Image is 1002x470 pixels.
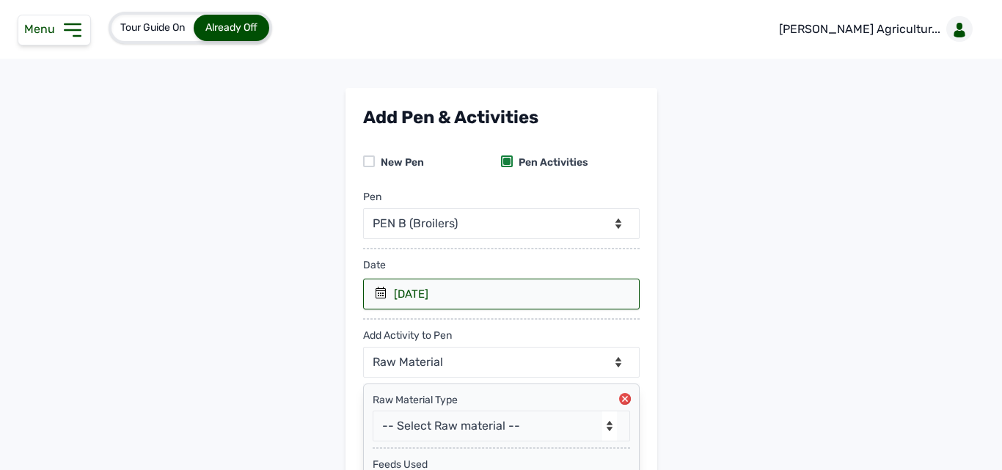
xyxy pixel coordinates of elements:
div: [DATE] [394,287,428,301]
div: Add Activity to Pen [363,320,452,343]
div: Date [363,249,640,279]
span: Already Off [205,21,257,34]
p: [PERSON_NAME] Agricultur... [779,21,940,38]
div: Raw Material Type [373,393,630,408]
a: [PERSON_NAME] Agricultur... [767,9,979,50]
div: Pen Activities [513,155,588,170]
span: Tour Guide On [120,21,185,34]
span: Menu [24,22,61,36]
div: Pen [363,190,381,205]
div: New Pen [375,155,424,170]
div: Add Pen & Activities [363,106,640,129]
